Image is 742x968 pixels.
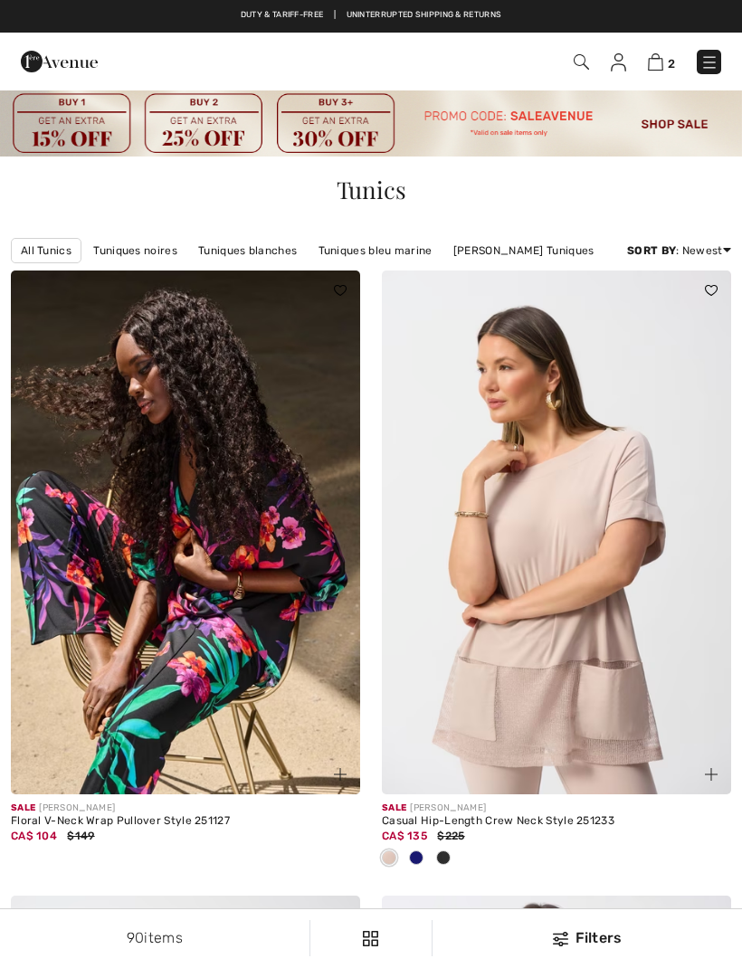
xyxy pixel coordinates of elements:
img: heart_black_full.svg [705,285,718,296]
a: All Tunics [11,238,81,263]
img: 1ère Avenue [21,43,98,80]
span: 2 [668,57,675,71]
img: Floral V-Neck Wrap Pullover Style 251127. Black/Multi [11,270,360,794]
a: Tuniques blanches [189,239,306,262]
img: plus_v2.svg [334,768,347,781]
img: Shopping Bag [648,53,663,71]
span: Sale [11,802,35,813]
img: Search [574,54,589,70]
a: [PERSON_NAME] Tuniques [444,239,604,262]
div: Black [430,844,457,874]
span: CA$ 104 [11,830,57,842]
div: : Newest [627,242,731,259]
img: Menu [700,53,718,71]
img: plus_v2.svg [705,768,718,781]
img: My Info [611,53,626,71]
a: Tuniques bleu marine [309,239,442,262]
div: Midnight Blue [403,844,430,874]
a: Tuniques noires [84,239,186,262]
div: Casual Hip-Length Crew Neck Style 251233 [382,815,731,828]
a: 2 [648,51,675,72]
div: [PERSON_NAME] [11,802,360,815]
span: CA$ 135 [382,830,427,842]
img: Casual Hip-Length Crew Neck Style 251233. Parchment [382,270,731,794]
span: 90 [127,929,145,946]
strong: Sort By [627,244,676,257]
img: heart_black_full.svg [334,285,347,296]
span: Sale [382,802,406,813]
span: $225 [437,830,464,842]
img: Filters [363,931,378,946]
div: Filters [443,927,731,949]
span: Tunics [337,174,406,205]
a: 1ère Avenue [21,52,98,69]
div: Floral V-Neck Wrap Pullover Style 251127 [11,815,360,828]
span: $149 [67,830,94,842]
div: [PERSON_NAME] [382,802,731,815]
div: Parchment [376,844,403,874]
